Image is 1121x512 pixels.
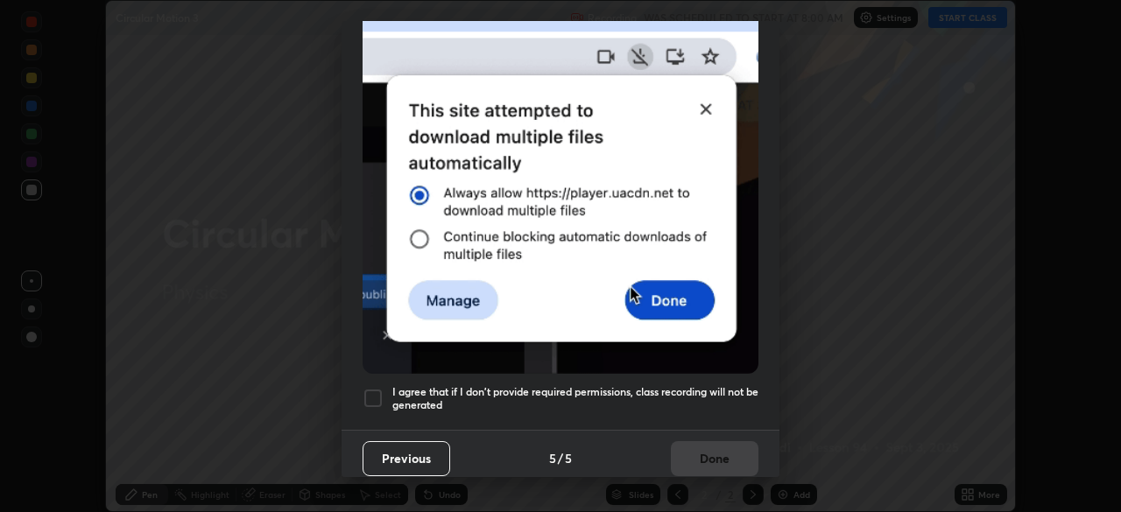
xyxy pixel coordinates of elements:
[392,385,758,412] h5: I agree that if I don't provide required permissions, class recording will not be generated
[565,449,572,467] h4: 5
[363,441,450,476] button: Previous
[558,449,563,467] h4: /
[549,449,556,467] h4: 5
